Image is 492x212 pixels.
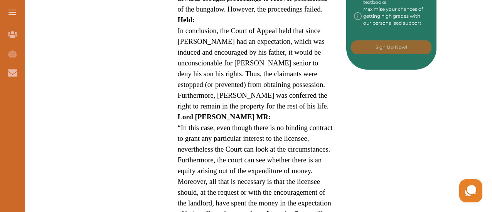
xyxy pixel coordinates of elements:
[178,113,271,121] strong: Lord [PERSON_NAME] MR:
[376,44,407,51] p: Sign Up Now!
[351,40,431,54] button: [object Object]
[354,6,429,27] div: Maximise your chances of getting high grades with our personalised support
[178,16,195,24] strong: Held:
[178,27,329,110] span: In conclusion, the Court of Appeal held that since [PERSON_NAME] had an expectation, which was in...
[307,177,484,204] iframe: HelpCrunch
[354,6,362,27] img: info-img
